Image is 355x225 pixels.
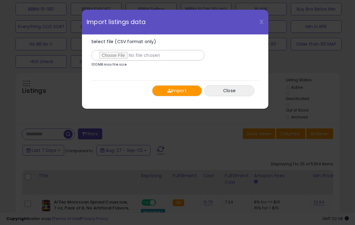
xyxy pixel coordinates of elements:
button: Import [152,85,202,96]
button: Close [204,85,254,96]
span: X [259,17,264,26]
span: Select file (CSV format only) [91,38,156,45]
span: Import listings data [87,19,146,25]
p: 100MB max file size [91,63,127,66]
